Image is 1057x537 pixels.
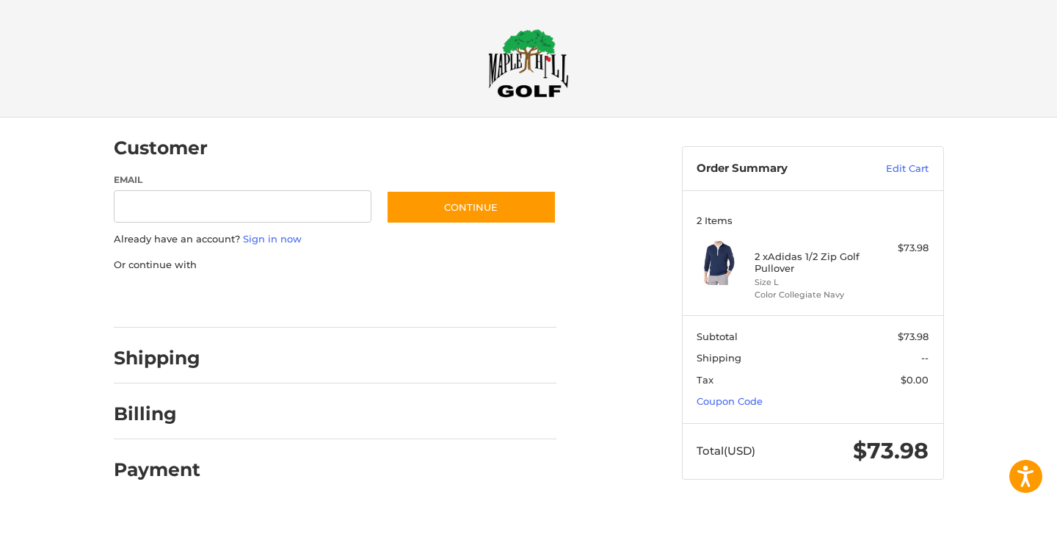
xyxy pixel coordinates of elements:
[936,497,1057,537] iframe: Google Customer Reviews
[898,331,929,342] span: $73.98
[697,331,738,342] span: Subtotal
[114,458,200,481] h2: Payment
[755,251,867,275] h4: 2 x Adidas 1/2 Zip Golf Pullover
[109,286,219,313] iframe: PayPal-paypal
[853,437,929,464] span: $73.98
[114,232,556,247] p: Already have an account?
[697,352,741,364] span: Shipping
[921,352,929,364] span: --
[233,286,344,313] iframe: PayPal-paylater
[854,162,929,176] a: Edit Cart
[697,162,854,176] h3: Order Summary
[755,289,867,301] li: Color Collegiate Navy
[697,444,755,458] span: Total (USD)
[901,374,929,386] span: $0.00
[114,403,200,425] h2: Billing
[114,173,372,187] label: Email
[755,276,867,289] li: Size L
[871,241,929,256] div: $73.98
[697,215,929,226] h3: 2 Items
[357,286,468,313] iframe: PayPal-venmo
[114,347,200,370] h2: Shipping
[243,233,302,245] a: Sign in now
[697,395,763,407] a: Coupon Code
[114,258,556,273] p: Or continue with
[114,137,208,159] h2: Customer
[386,190,556,224] button: Continue
[488,29,569,98] img: Maple Hill Golf
[697,374,713,386] span: Tax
